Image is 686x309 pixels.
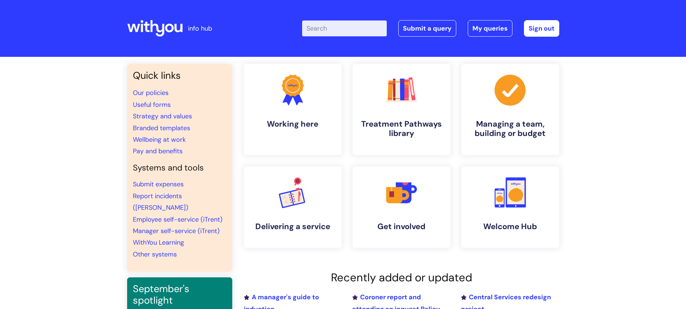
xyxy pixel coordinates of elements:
[133,227,220,235] a: Manager self-service (iTrent)
[468,20,512,37] a: My queries
[133,180,184,188] a: Submit expenses
[250,119,336,129] h4: Working here
[133,283,227,306] h3: September's spotlight
[353,167,450,248] a: Get involved
[467,119,553,138] h4: Managing a team, building or budget
[302,20,559,37] div: | -
[133,238,184,247] a: WithYou Learning
[244,167,342,248] a: Delivering a service
[133,250,177,259] a: Other systems
[524,20,559,37] a: Sign out
[398,20,456,37] a: Submit a query
[133,163,227,173] h4: Systems and tools
[244,64,342,155] a: Working here
[250,222,336,231] h4: Delivering a service
[133,147,183,155] a: Pay and benefits
[188,23,212,34] p: info hub
[133,70,227,81] h3: Quick links
[133,135,186,144] a: Wellbeing at work
[461,64,559,155] a: Managing a team, building or budget
[467,222,553,231] h4: Welcome Hub
[133,192,188,212] a: Report incidents ([PERSON_NAME])
[133,215,223,224] a: Employee self-service (iTrent)
[353,64,450,155] a: Treatment Pathways library
[358,222,445,231] h4: Get involved
[133,112,192,121] a: Strategy and values
[133,124,190,132] a: Branded templates
[133,88,169,97] a: Our policies
[358,119,445,138] h4: Treatment Pathways library
[133,100,171,109] a: Useful forms
[461,167,559,248] a: Welcome Hub
[302,21,387,36] input: Search
[244,271,559,284] h2: Recently added or updated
